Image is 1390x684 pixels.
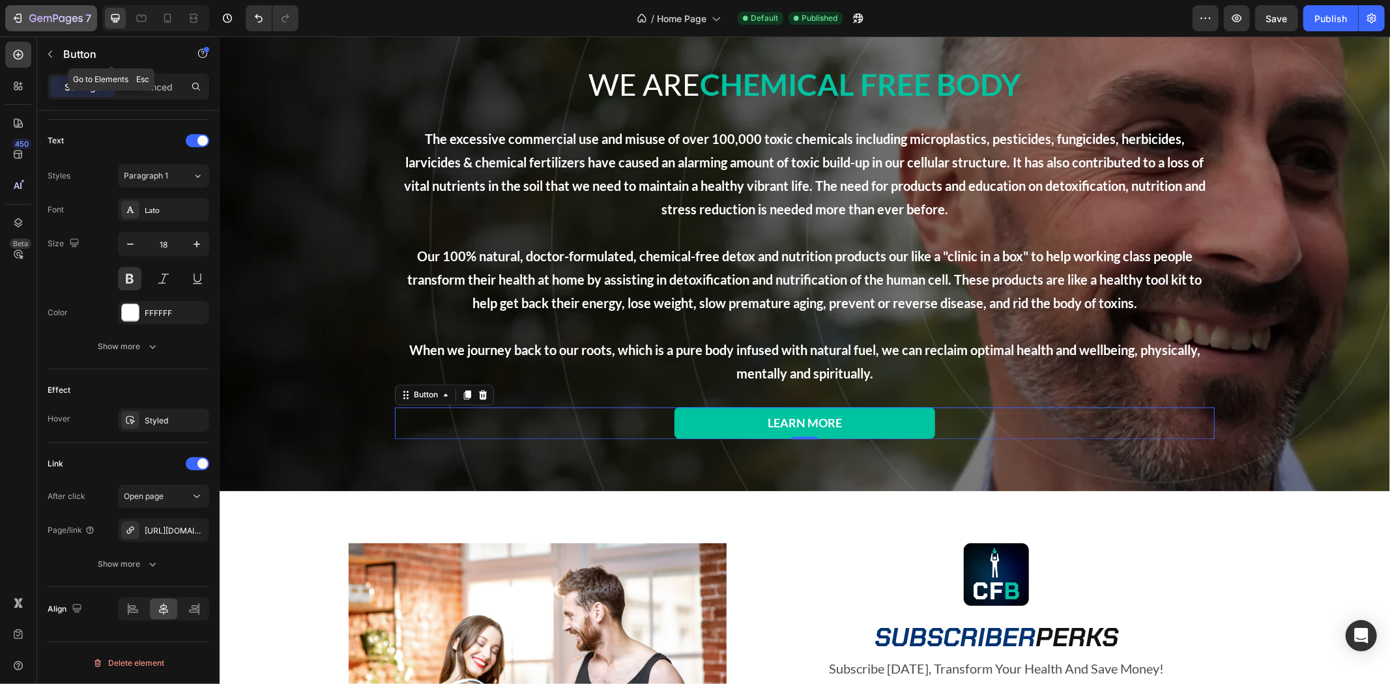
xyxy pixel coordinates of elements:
span: Default [751,12,778,24]
img: gempages_502151060622672926-790d4dfe-d5c8-40f4-ae8a-ea0c4239b324.jpg [744,507,809,569]
div: After click [48,491,85,502]
p: Button [63,46,174,62]
div: Show more [98,340,159,353]
span: Home Page [657,12,706,25]
div: Delete element [93,655,164,671]
div: [URL][DOMAIN_NAME] [145,525,206,537]
div: Open Intercom Messenger [1346,620,1377,651]
div: Effect [48,384,70,396]
div: Page/link [48,524,95,536]
div: Beta [10,238,31,249]
div: Text [48,135,64,147]
p: Advanced [128,80,173,94]
div: Button [192,352,221,364]
button: Open page [118,485,209,508]
p: LEARN MORE [548,376,622,397]
button: Show more [48,552,209,576]
div: Align [48,601,85,618]
div: Hover [48,413,70,425]
iframe: Design area [220,36,1390,684]
div: Color [48,307,68,319]
span: Published [802,12,837,24]
span: / [651,12,654,25]
button: Save [1255,5,1298,31]
p: Subscribe [DATE], Transform Your Health And Save Money! [514,620,1040,644]
span: Open page [124,491,164,501]
div: Publish [1314,12,1347,25]
div: Styles [48,170,70,182]
button: Delete element [48,653,209,674]
button: Publish [1303,5,1358,31]
div: Link [48,458,63,470]
button: Paragraph 1 [118,164,209,188]
span: Paragraph 1 [124,170,168,182]
div: Size [48,235,82,253]
div: Font [48,204,64,216]
button: Show more [48,335,209,358]
div: Lato [145,205,206,216]
div: 450 [12,139,31,149]
div: Styled [145,415,206,427]
strong: PERKS [816,584,899,618]
span: Save [1266,13,1288,24]
button: 7 [5,5,97,31]
div: Undo/Redo [246,5,298,31]
a: LEARN MORE [455,371,716,402]
div: Show more [98,558,159,571]
p: Settings [65,80,101,94]
strong: SUBSCRIBER [655,584,816,618]
div: FFFFFF [145,307,206,319]
p: 7 [85,10,91,26]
